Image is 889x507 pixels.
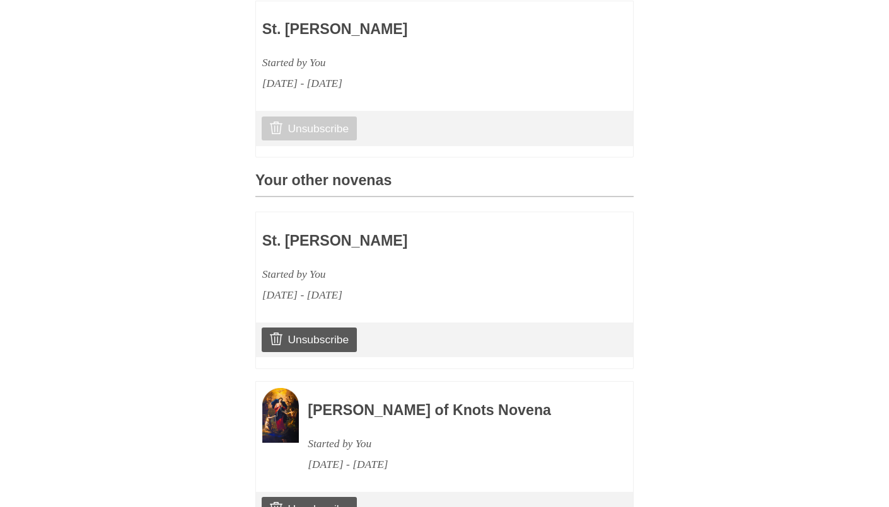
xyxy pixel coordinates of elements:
h3: [PERSON_NAME] of Knots Novena [308,402,599,419]
h3: St. [PERSON_NAME] [262,21,554,38]
a: Unsubscribe [262,328,357,351]
h3: Your other novenas [255,173,634,197]
div: [DATE] - [DATE] [308,454,599,475]
div: Started by You [262,264,554,285]
h3: St. [PERSON_NAME] [262,233,554,249]
a: Unsubscribe [262,117,357,140]
div: Started by You [262,52,554,73]
img: Novena image [262,388,299,443]
div: [DATE] - [DATE] [262,73,554,94]
div: [DATE] - [DATE] [262,285,554,305]
div: Started by You [308,433,599,454]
